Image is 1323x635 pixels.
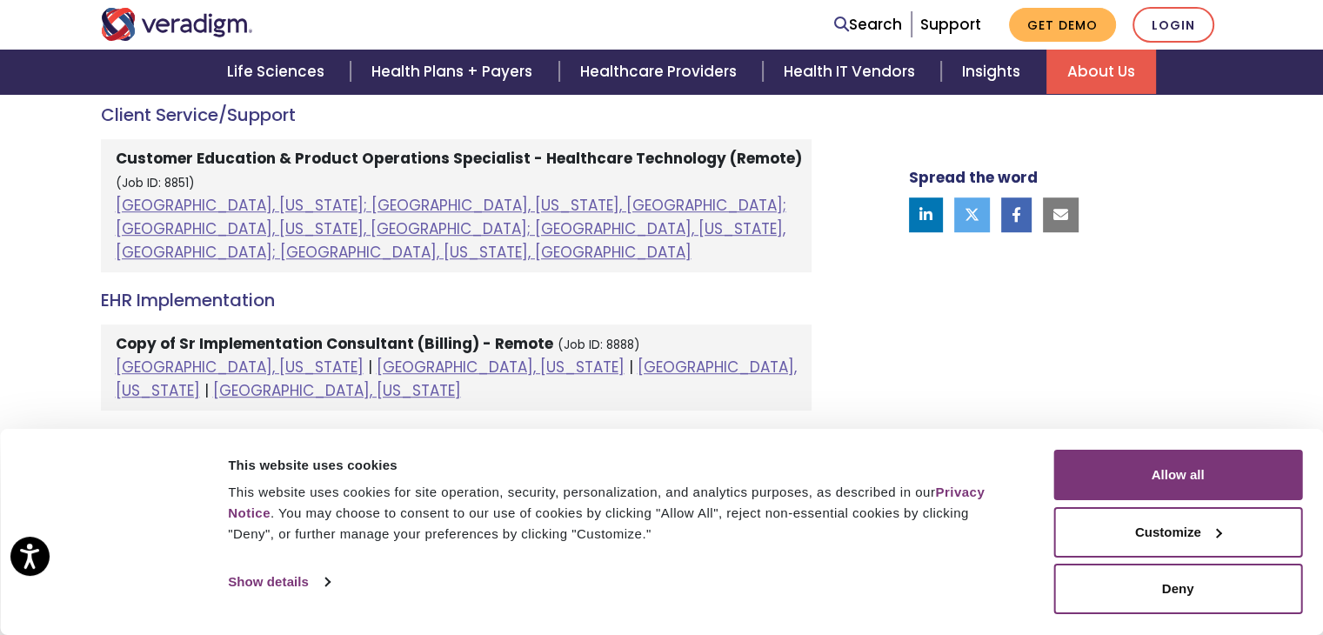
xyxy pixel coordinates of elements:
a: [GEOGRAPHIC_DATA], [US_STATE]; [GEOGRAPHIC_DATA], [US_STATE], [GEOGRAPHIC_DATA]; [GEOGRAPHIC_DATA... [116,195,786,263]
a: [GEOGRAPHIC_DATA], [US_STATE] [116,357,797,401]
button: Allow all [1053,450,1302,500]
strong: Spread the word [909,167,1038,188]
button: Deny [1053,564,1302,614]
span: | [368,357,372,378]
a: [GEOGRAPHIC_DATA], [US_STATE] [116,357,364,378]
a: Healthcare Providers [559,50,763,94]
img: Veradigm logo [101,8,253,41]
small: (Job ID: 8888) [558,337,640,353]
a: Health IT Vendors [763,50,941,94]
strong: Customer Education & Product Operations Specialist - Healthcare Technology (Remote) [116,148,802,169]
a: Health Plans + Payers [351,50,558,94]
a: Life Sciences [206,50,351,94]
a: [GEOGRAPHIC_DATA], [US_STATE] [213,380,461,401]
strong: Copy of Sr Implementation Consultant (Billing) - Remote [116,333,553,354]
h4: Client Service/Support [101,104,812,125]
span: | [204,380,209,401]
a: Login [1133,7,1214,43]
a: Search [834,13,902,37]
a: Support [920,14,981,35]
a: Get Demo [1009,8,1116,42]
a: [GEOGRAPHIC_DATA], [US_STATE] [377,357,625,378]
h4: EHR Implementation [101,290,812,311]
div: This website uses cookies [228,455,1014,476]
a: Insights [941,50,1046,94]
a: Show details [228,569,329,595]
span: | [629,357,633,378]
small: (Job ID: 8851) [116,175,195,191]
button: Customize [1053,507,1302,558]
div: This website uses cookies for site operation, security, personalization, and analytics purposes, ... [228,482,1014,545]
h4: Information Technology [101,428,812,449]
a: About Us [1046,50,1156,94]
